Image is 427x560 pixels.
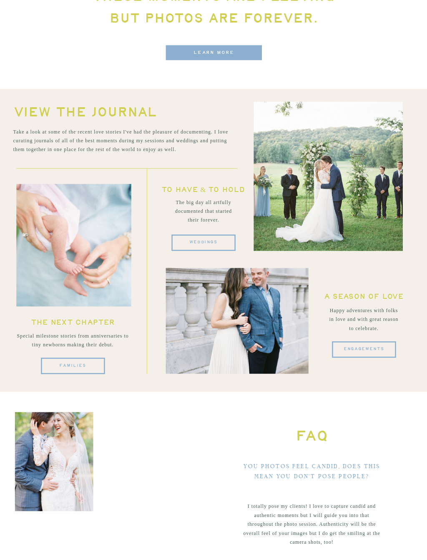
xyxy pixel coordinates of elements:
h2: engagements [372,479,418,489]
h2: FAQ [226,425,397,446]
h2: view the journal [13,102,207,121]
p: I totally pose my clients! I love to capture candid and authentic moments but I will guide you in... [242,502,382,550]
button: learn more [166,45,262,61]
span: engagements [344,346,384,353]
h3: The Next Chapter [24,317,121,327]
span: weddings [189,239,218,246]
span: families [59,362,86,369]
h2: bridals [355,453,387,462]
p: You photos feel candid, does this mean you don't pose people? [241,462,382,484]
a: engagements [332,341,396,358]
p: The big day all artfully documented that started their forever. [170,198,237,230]
p: Special milestone stories from anniversaries to tiny newborns making their debut. [13,331,133,364]
h3: To Have & To Hold [155,184,251,194]
a: families [41,358,105,374]
p: Happy adventures with folks in love and with great reason to celebrate. [328,306,400,338]
span: learn more [193,49,234,57]
h3: a season of love [312,291,415,302]
a: weddings [171,235,236,251]
p: Take a look at some of the recent love stories I've had the pleasure of documenting. I love curat... [13,127,239,157]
